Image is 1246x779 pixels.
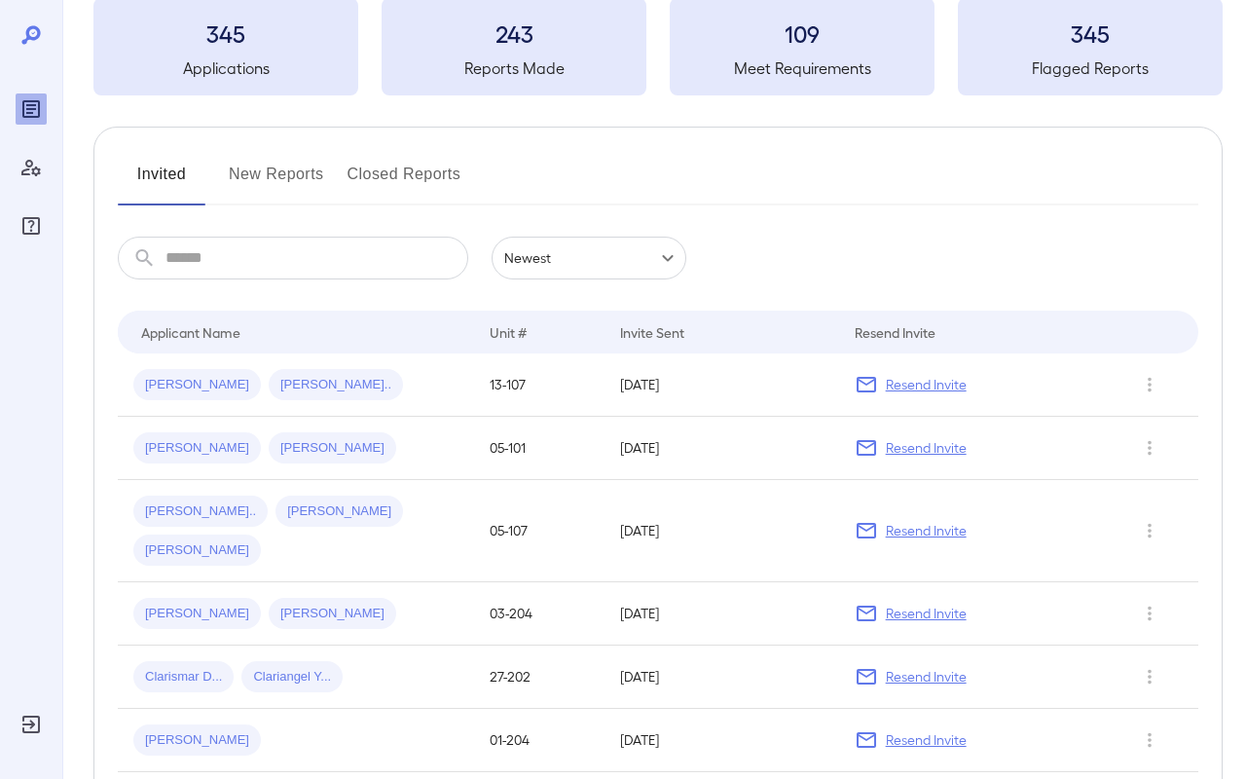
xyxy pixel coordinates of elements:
p: Resend Invite [886,521,967,540]
td: [DATE] [605,353,839,417]
td: 03-204 [474,582,605,646]
span: [PERSON_NAME] [133,541,261,560]
span: [PERSON_NAME].. [269,376,403,394]
td: [DATE] [605,417,839,480]
td: 05-101 [474,417,605,480]
div: Applicant Name [141,320,240,344]
div: Unit # [490,320,527,344]
button: Row Actions [1134,661,1165,692]
div: Reports [16,93,47,125]
p: Resend Invite [886,730,967,750]
button: Row Actions [1134,515,1165,546]
td: 01-204 [474,709,605,772]
h5: Reports Made [382,56,646,80]
p: Resend Invite [886,375,967,394]
h3: 243 [382,18,646,49]
span: Clarismar D... [133,668,234,686]
td: [DATE] [605,480,839,582]
span: Clariangel Y... [241,668,343,686]
td: 27-202 [474,646,605,709]
button: Row Actions [1134,432,1165,464]
span: [PERSON_NAME] [269,439,396,458]
p: Resend Invite [886,667,967,686]
span: [PERSON_NAME] [133,376,261,394]
button: Invited [118,159,205,205]
td: 13-107 [474,353,605,417]
h3: 109 [670,18,934,49]
button: Closed Reports [348,159,461,205]
span: [PERSON_NAME] [269,605,396,623]
h3: 345 [958,18,1223,49]
h5: Applications [93,56,358,80]
button: New Reports [229,159,324,205]
td: [DATE] [605,646,839,709]
button: Row Actions [1134,369,1165,400]
span: [PERSON_NAME] [275,502,403,521]
div: Invite Sent [620,320,684,344]
button: Row Actions [1134,724,1165,756]
h5: Meet Requirements [670,56,934,80]
h3: 345 [93,18,358,49]
span: [PERSON_NAME].. [133,502,268,521]
td: [DATE] [605,709,839,772]
p: Resend Invite [886,604,967,623]
div: Newest [492,237,686,279]
div: FAQ [16,210,47,241]
p: Resend Invite [886,438,967,458]
button: Row Actions [1134,598,1165,629]
div: Resend Invite [855,320,935,344]
h5: Flagged Reports [958,56,1223,80]
td: [DATE] [605,582,839,646]
span: [PERSON_NAME] [133,605,261,623]
span: [PERSON_NAME] [133,731,261,750]
span: [PERSON_NAME] [133,439,261,458]
div: Manage Users [16,152,47,183]
td: 05-107 [474,480,605,582]
div: Log Out [16,709,47,740]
